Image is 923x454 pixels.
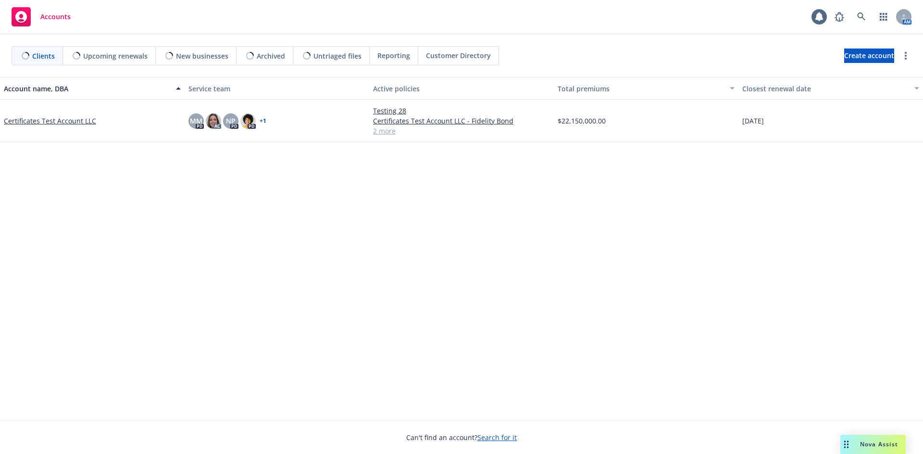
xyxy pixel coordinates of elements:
div: Account name, DBA [4,84,170,94]
img: photo [240,113,256,129]
span: Upcoming renewals [83,51,148,61]
span: Create account [844,47,894,65]
span: MM [190,116,202,126]
div: Service team [188,84,365,94]
span: $22,150,000.00 [558,116,606,126]
img: photo [206,113,221,129]
a: Switch app [874,7,893,26]
button: Nova Assist [840,435,906,454]
span: Can't find an account? [406,432,517,442]
a: Testing 28 [373,106,550,116]
span: Archived [257,51,285,61]
a: 2 more [373,126,550,136]
span: Clients [32,51,55,61]
span: Untriaged files [313,51,362,61]
div: Drag to move [840,435,852,454]
div: Closest renewal date [742,84,909,94]
button: Active policies [369,77,554,100]
a: Search [852,7,871,26]
a: Certificates Test Account LLC [4,116,96,126]
a: Certificates Test Account LLC - Fidelity Bond [373,116,550,126]
span: [DATE] [742,116,764,126]
div: Total premiums [558,84,724,94]
span: Reporting [377,50,410,61]
a: Search for it [477,433,517,442]
a: Create account [844,49,894,63]
a: Report a Bug [830,7,849,26]
div: Active policies [373,84,550,94]
span: New businesses [176,51,228,61]
button: Closest renewal date [738,77,923,100]
a: Accounts [8,3,75,30]
a: more [900,50,911,61]
span: Customer Directory [426,50,491,61]
span: Accounts [40,13,71,21]
span: Nova Assist [860,440,898,448]
button: Service team [185,77,369,100]
span: NP [226,116,236,126]
button: Total premiums [554,77,738,100]
a: + 1 [260,118,266,124]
